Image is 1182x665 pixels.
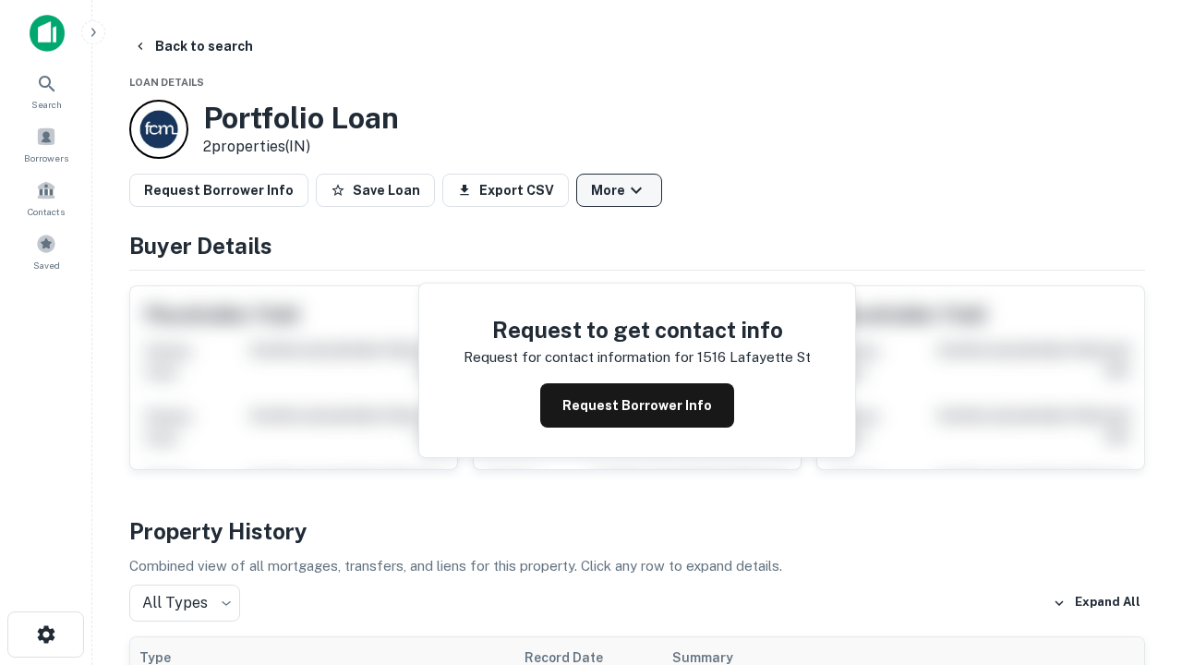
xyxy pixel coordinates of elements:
button: Request Borrower Info [540,383,734,428]
a: Borrowers [6,119,87,169]
span: Contacts [28,204,65,219]
span: Borrowers [24,151,68,165]
a: Saved [6,226,87,276]
button: Back to search [126,30,260,63]
span: Loan Details [129,77,204,88]
p: 1516 lafayette st [697,346,811,369]
iframe: Chat Widget [1090,458,1182,547]
p: Request for contact information for [464,346,694,369]
h4: Buyer Details [129,229,1145,262]
span: Search [31,97,62,112]
a: Search [6,66,87,115]
div: All Types [129,585,240,622]
p: Combined view of all mortgages, transfers, and liens for this property. Click any row to expand d... [129,555,1145,577]
img: capitalize-icon.png [30,15,65,52]
a: Contacts [6,173,87,223]
button: Save Loan [316,174,435,207]
h3: Portfolio Loan [203,101,399,136]
h4: Request to get contact info [464,313,811,346]
h4: Property History [129,514,1145,548]
p: 2 properties (IN) [203,136,399,158]
button: Export CSV [442,174,569,207]
button: Request Borrower Info [129,174,308,207]
button: More [576,174,662,207]
button: Expand All [1048,589,1145,617]
span: Saved [33,258,60,272]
